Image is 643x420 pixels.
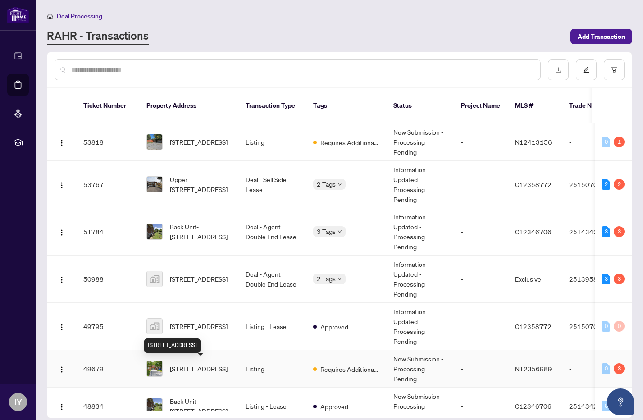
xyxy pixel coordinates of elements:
[562,123,625,161] td: -
[147,361,162,376] img: thumbnail-img
[76,161,139,208] td: 53767
[147,224,162,239] img: thumbnail-img
[238,123,306,161] td: Listing
[238,208,306,256] td: Deal - Agent Double End Lease
[614,321,625,332] div: 0
[454,161,508,208] td: -
[55,177,69,192] button: Logo
[578,29,625,44] span: Add Transaction
[515,180,552,188] span: C12358772
[76,208,139,256] td: 51784
[58,403,65,411] img: Logo
[238,350,306,388] td: Listing
[562,303,625,350] td: 2515070
[614,137,625,147] div: 1
[602,226,610,237] div: 3
[320,402,348,411] span: Approved
[170,321,228,331] span: [STREET_ADDRESS]
[454,88,508,123] th: Project Name
[147,271,162,287] img: thumbnail-img
[58,276,65,283] img: Logo
[76,303,139,350] td: 49795
[58,229,65,236] img: Logo
[614,363,625,374] div: 3
[555,67,561,73] span: download
[604,59,625,80] button: filter
[386,161,454,208] td: Information Updated - Processing Pending
[170,396,231,416] span: Back Unit-[STREET_ADDRESS]
[515,322,552,330] span: C12358772
[386,123,454,161] td: New Submission - Processing Pending
[170,222,231,242] span: Back Unit-[STREET_ADDRESS]
[386,303,454,350] td: Information Updated - Processing Pending
[508,88,562,123] th: MLS #
[147,398,162,414] img: thumbnail-img
[515,138,552,146] span: N12413156
[47,28,149,45] a: RAHR - Transactions
[337,229,342,234] span: down
[55,319,69,333] button: Logo
[454,303,508,350] td: -
[602,274,610,284] div: 3
[55,399,69,413] button: Logo
[602,179,610,190] div: 2
[58,366,65,373] img: Logo
[58,324,65,331] img: Logo
[147,134,162,150] img: thumbnail-img
[614,226,625,237] div: 3
[614,274,625,284] div: 3
[515,228,552,236] span: C12346706
[576,59,597,80] button: edit
[7,7,29,23] img: logo
[320,322,348,332] span: Approved
[570,29,632,44] button: Add Transaction
[611,67,617,73] span: filter
[454,208,508,256] td: -
[58,139,65,146] img: Logo
[602,401,610,411] div: 0
[147,319,162,334] img: thumbnail-img
[386,256,454,303] td: Information Updated - Processing Pending
[170,174,231,194] span: Upper [STREET_ADDRESS]
[147,177,162,192] img: thumbnail-img
[515,402,552,410] span: C12346706
[562,88,625,123] th: Trade Number
[144,338,201,353] div: [STREET_ADDRESS]
[238,256,306,303] td: Deal - Agent Double End Lease
[562,161,625,208] td: 2515070
[14,396,22,408] span: IY
[139,88,238,123] th: Property Address
[55,135,69,149] button: Logo
[337,182,342,187] span: down
[320,137,379,147] span: Requires Additional Docs
[317,179,336,189] span: 2 Tags
[607,388,634,415] button: Open asap
[562,256,625,303] td: 2513958
[515,365,552,373] span: N12356989
[170,364,228,374] span: [STREET_ADDRESS]
[515,275,541,283] span: Exclusive
[602,137,610,147] div: 0
[562,350,625,388] td: -
[57,12,102,20] span: Deal Processing
[386,88,454,123] th: Status
[306,88,386,123] th: Tags
[170,274,228,284] span: [STREET_ADDRESS]
[454,256,508,303] td: -
[55,361,69,376] button: Logo
[317,274,336,284] span: 2 Tags
[76,256,139,303] td: 50988
[320,364,379,374] span: Requires Additional Docs
[602,363,610,374] div: 0
[238,303,306,350] td: Listing - Lease
[76,350,139,388] td: 49679
[386,208,454,256] td: Information Updated - Processing Pending
[454,123,508,161] td: -
[55,272,69,286] button: Logo
[76,88,139,123] th: Ticket Number
[238,161,306,208] td: Deal - Sell Side Lease
[317,226,336,237] span: 3 Tags
[614,179,625,190] div: 2
[170,137,228,147] span: [STREET_ADDRESS]
[58,182,65,189] img: Logo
